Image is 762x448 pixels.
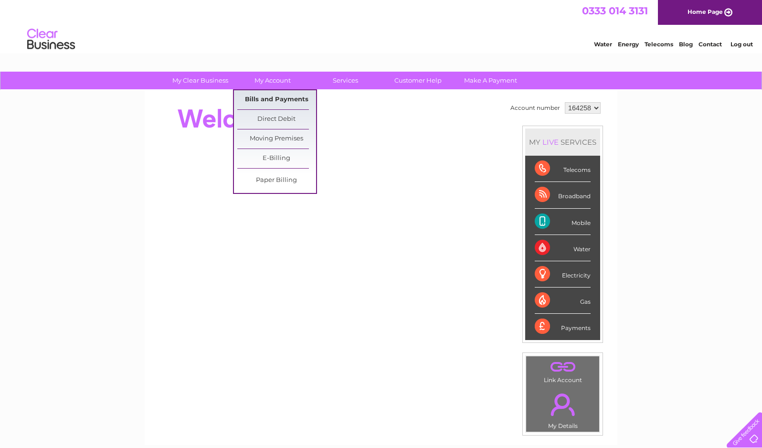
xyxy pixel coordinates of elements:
[535,288,591,314] div: Gas
[535,182,591,208] div: Broadband
[535,314,591,340] div: Payments
[237,129,316,149] a: Moving Premises
[237,171,316,190] a: Paper Billing
[529,388,597,421] a: .
[526,385,600,432] td: My Details
[379,72,457,89] a: Customer Help
[679,41,693,48] a: Blog
[27,25,75,54] img: logo.png
[730,41,753,48] a: Log out
[698,41,722,48] a: Contact
[535,261,591,288] div: Electricity
[237,149,316,168] a: E-Billing
[618,41,639,48] a: Energy
[535,156,591,182] div: Telecoms
[451,72,530,89] a: Make A Payment
[529,359,597,375] a: .
[582,5,648,17] a: 0333 014 3131
[645,41,673,48] a: Telecoms
[156,5,607,46] div: Clear Business is a trading name of Verastar Limited (registered in [GEOGRAPHIC_DATA] No. 3667643...
[594,41,612,48] a: Water
[237,110,316,129] a: Direct Debit
[508,100,562,116] td: Account number
[237,90,316,109] a: Bills and Payments
[526,356,600,386] td: Link Account
[535,209,591,235] div: Mobile
[306,72,385,89] a: Services
[161,72,240,89] a: My Clear Business
[525,128,600,156] div: MY SERVICES
[535,235,591,261] div: Water
[540,138,561,147] div: LIVE
[233,72,312,89] a: My Account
